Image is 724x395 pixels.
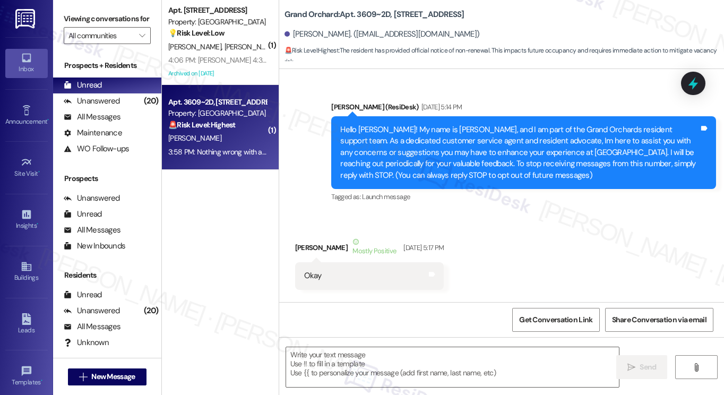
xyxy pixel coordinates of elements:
strong: 🚨 Risk Level: Highest [285,46,339,55]
div: Prospects + Residents [53,60,161,71]
span: New Message [91,371,135,382]
span: [PERSON_NAME] [224,42,277,51]
div: Maintenance [64,127,122,139]
i:  [627,363,635,372]
div: Unanswered [64,96,120,107]
a: Buildings [5,257,48,286]
div: All Messages [64,321,120,332]
a: Insights • [5,205,48,234]
div: Prospects [53,173,161,184]
a: Leads [5,310,48,339]
span: [PERSON_NAME] [168,42,225,51]
div: [DATE] 5:14 PM [419,101,462,113]
label: Viewing conversations for [64,11,151,27]
div: Unread [64,80,102,91]
div: Apt. 3609~2D, [STREET_ADDRESS] [168,97,266,108]
span: • [38,168,40,176]
div: Residents [53,270,161,281]
a: Templates • [5,362,48,391]
button: Get Conversation Link [512,308,599,332]
span: Share Conversation via email [612,314,706,325]
div: Unread [64,209,102,220]
img: ResiDesk Logo [15,9,37,29]
b: Grand Orchard: Apt. 3609~2D, [STREET_ADDRESS] [285,9,464,20]
span: : The resident has provided official notice of non-renewal. This impacts future occupancy and req... [285,45,724,68]
div: Property: [GEOGRAPHIC_DATA] [168,16,266,28]
strong: 🚨 Risk Level: Highest [168,120,236,130]
div: Property: [GEOGRAPHIC_DATA] [168,108,266,119]
div: Hello [PERSON_NAME]! My name is [PERSON_NAME], and I am part of the Grand Orchards resident suppo... [340,124,699,181]
div: [PERSON_NAME]. ([EMAIL_ADDRESS][DOMAIN_NAME]) [285,29,480,40]
div: New Inbounds [64,241,125,252]
a: Inbox [5,49,48,78]
i:  [692,363,700,372]
div: (20) [141,93,161,109]
i:  [79,373,87,381]
div: Okay [304,270,322,281]
div: [PERSON_NAME] [295,236,444,262]
span: [PERSON_NAME] [168,133,221,143]
span: Launch message [362,192,410,201]
div: 3:58 PM: Nothing wrong with apartment just need more room for my family. [168,147,400,157]
div: 4:06 PM: [PERSON_NAME] 4:30 Nail trim for [PERSON_NAME] [168,55,359,65]
strong: 💡 Risk Level: Low [168,28,225,38]
button: New Message [68,368,146,385]
div: [DATE] 5:17 PM [401,242,444,253]
span: Send [640,362,656,373]
a: Site Visit • [5,153,48,182]
div: Unknown [64,337,109,348]
button: Share Conversation via email [605,308,713,332]
div: Tagged as: [331,189,716,204]
div: Unanswered [64,193,120,204]
div: (20) [141,303,161,319]
span: • [47,116,49,124]
input: All communities [68,27,134,44]
div: Mostly Positive [350,236,398,259]
div: WO Follow-ups [64,143,129,154]
button: Send [616,355,668,379]
span: • [37,220,38,228]
div: Apt. [STREET_ADDRESS] [168,5,266,16]
span: • [41,377,42,384]
div: Archived on [DATE] [167,67,268,80]
div: All Messages [64,225,120,236]
div: Unanswered [64,305,120,316]
span: Get Conversation Link [519,314,592,325]
div: All Messages [64,111,120,123]
i:  [139,31,145,40]
div: Unread [64,289,102,300]
div: [PERSON_NAME] (ResiDesk) [331,101,716,116]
